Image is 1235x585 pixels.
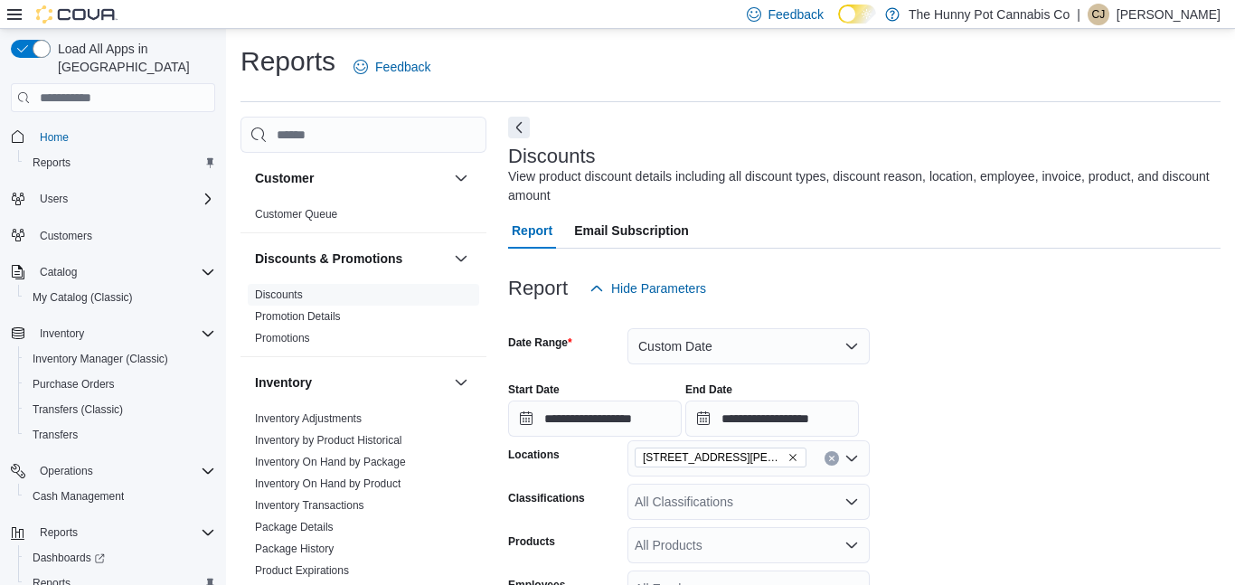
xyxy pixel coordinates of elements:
span: Customer Queue [255,207,337,222]
span: Inventory Manager (Classic) [25,348,215,370]
span: Discounts [255,288,303,302]
span: Cash Management [25,486,215,507]
button: Users [33,188,75,210]
input: Press the down key to open a popover containing a calendar. [685,401,859,437]
button: Open list of options [844,495,859,509]
button: Users [4,186,222,212]
button: Inventory Manager (Classic) [18,346,222,372]
span: Product Expirations [255,563,349,578]
span: Report [512,212,552,249]
span: 3850 Sheppard Ave E [635,448,806,467]
span: Operations [40,464,93,478]
a: Purchase Orders [25,373,122,395]
a: Promotion Details [255,310,341,323]
button: Inventory [450,372,472,393]
span: Dashboards [33,551,105,565]
a: Package History [255,543,334,555]
button: Customers [4,222,222,249]
span: Promotions [255,331,310,345]
button: Transfers [18,422,222,448]
h3: Customer [255,169,314,187]
button: Purchase Orders [18,372,222,397]
p: [PERSON_NAME] [1117,4,1221,25]
a: Feedback [346,49,438,85]
span: Home [33,125,215,147]
a: Dashboards [25,547,112,569]
span: Catalog [40,265,77,279]
span: CJ [1092,4,1106,25]
h1: Reports [240,43,335,80]
span: Load All Apps in [GEOGRAPHIC_DATA] [51,40,215,76]
span: Inventory [33,323,215,344]
button: Catalog [4,259,222,285]
span: Transfers [25,424,215,446]
span: Inventory by Product Historical [255,433,402,448]
span: Dashboards [25,547,215,569]
h3: Inventory [255,373,312,392]
button: Customer [450,167,472,189]
label: Locations [508,448,560,462]
span: Feedback [768,5,824,24]
span: Users [40,192,68,206]
a: Promotions [255,332,310,344]
span: Inventory Transactions [255,498,364,513]
label: Products [508,534,555,549]
span: Reports [25,152,215,174]
button: Discounts & Promotions [255,250,447,268]
button: Customer [255,169,447,187]
h3: Discounts [508,146,596,167]
button: Inventory [255,373,447,392]
span: Purchase Orders [25,373,215,395]
button: Transfers (Classic) [18,397,222,422]
a: Inventory Manager (Classic) [25,348,175,370]
a: Inventory by Product Historical [255,434,402,447]
a: Reports [25,152,78,174]
img: Cova [36,5,118,24]
span: My Catalog (Classic) [33,290,133,305]
button: Custom Date [627,328,870,364]
span: Customers [33,224,215,247]
button: Remove 3850 Sheppard Ave E from selection in this group [787,452,798,463]
a: Transfers (Classic) [25,399,130,420]
span: Reports [40,525,78,540]
a: Inventory On Hand by Product [255,477,401,490]
h3: Discounts & Promotions [255,250,402,268]
span: Inventory [40,326,84,341]
button: Inventory [33,323,91,344]
span: Transfers (Classic) [33,402,123,417]
a: Package Details [255,521,334,533]
button: Discounts & Promotions [450,248,472,269]
a: Customer Queue [255,208,337,221]
span: [STREET_ADDRESS][PERSON_NAME] [643,448,784,467]
span: Inventory On Hand by Package [255,455,406,469]
button: Operations [33,460,100,482]
span: Hide Parameters [611,279,706,297]
button: Cash Management [18,484,222,509]
span: Promotion Details [255,309,341,324]
a: Product Expirations [255,564,349,577]
input: Dark Mode [838,5,876,24]
span: Inventory Manager (Classic) [33,352,168,366]
h3: Report [508,278,568,299]
span: Home [40,130,69,145]
a: Inventory Transactions [255,499,364,512]
button: Open list of options [844,538,859,552]
span: Users [33,188,215,210]
label: End Date [685,382,732,397]
a: Transfers [25,424,85,446]
p: The Hunny Pot Cannabis Co [909,4,1070,25]
span: Catalog [33,261,215,283]
span: Cash Management [33,489,124,504]
a: Inventory Adjustments [255,412,362,425]
span: Operations [33,460,215,482]
div: View product discount details including all discount types, discount reason, location, employee, ... [508,167,1211,205]
span: Feedback [375,58,430,76]
button: Reports [4,520,222,545]
span: Email Subscription [574,212,689,249]
button: Reports [18,150,222,175]
a: Cash Management [25,486,131,507]
div: Christina Jarvis [1088,4,1109,25]
a: My Catalog (Classic) [25,287,140,308]
label: Classifications [508,491,585,505]
button: My Catalog (Classic) [18,285,222,310]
